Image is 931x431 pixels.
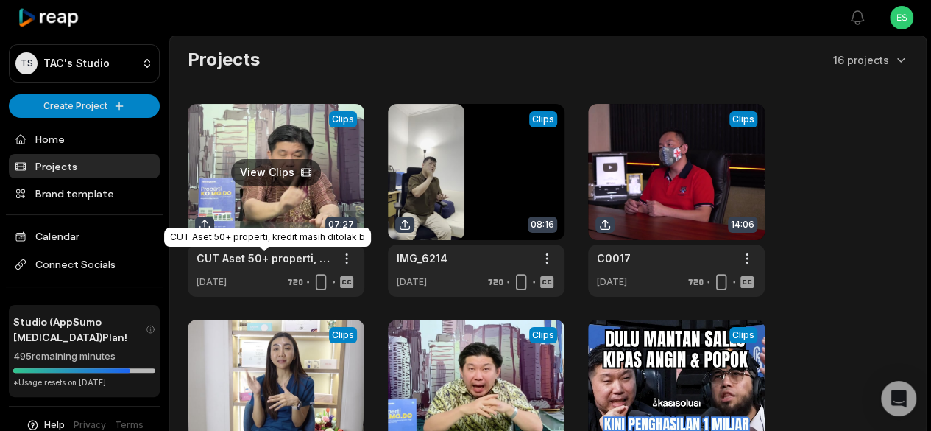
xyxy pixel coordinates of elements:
div: Open Intercom Messenger [881,381,916,416]
div: TS [15,52,38,74]
span: Studio (AppSumo [MEDICAL_DATA]) Plan! [13,314,146,345]
span: Connect Socials [9,251,160,278]
button: Create Project [9,94,160,118]
a: CUT Aset 50+ properti, kredit masih ditolak b [197,250,332,266]
a: Brand template [9,181,160,206]
a: IMG_6214 [397,250,447,266]
button: 16 projects [833,52,908,68]
div: *Usage resets on [DATE] [13,377,155,388]
div: CUT Aset 50+ properti, kredit masih ditolak b [164,228,371,247]
a: C0017 [597,250,631,266]
div: 495 remaining minutes [13,349,155,364]
a: Calendar [9,224,160,248]
a: Projects [9,154,160,178]
p: TAC's Studio [43,57,110,70]
a: Home [9,127,160,151]
h2: Projects [188,48,260,71]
